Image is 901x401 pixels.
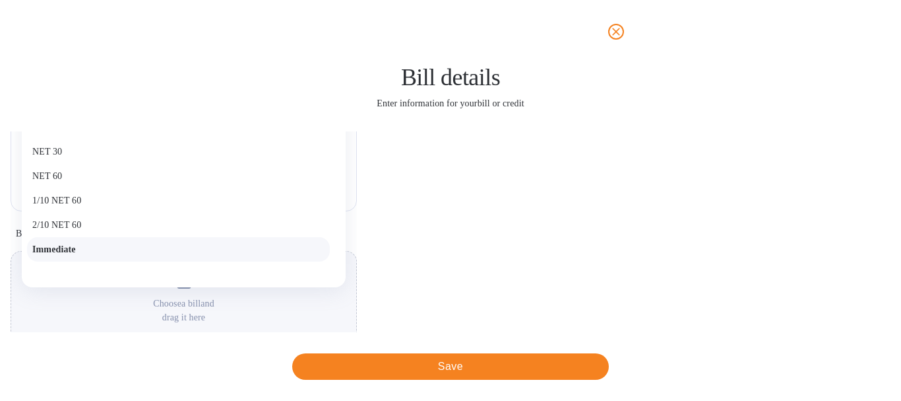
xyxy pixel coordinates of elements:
[32,169,325,183] p: NET 60
[303,359,598,375] span: Save
[11,63,890,91] h1: Bill details
[600,16,632,48] button: close
[32,194,325,207] p: 1/10 NET 60
[11,96,890,110] p: Enter information for your bill or credit
[11,297,356,324] p: Choose a bill and drag it here
[32,145,325,159] p: NET 30
[835,338,901,401] iframe: Chat Widget
[292,353,609,380] button: Save
[32,242,325,256] p: Immediate
[32,218,325,232] p: 2/10 NET 60
[16,227,352,240] p: Bill image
